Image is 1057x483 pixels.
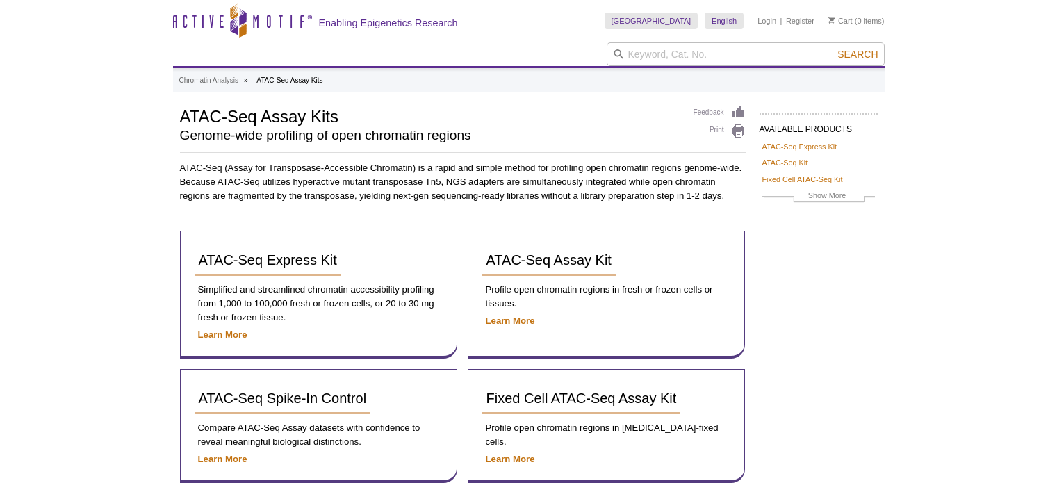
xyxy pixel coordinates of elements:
[195,245,341,276] a: ATAC-Seq Express Kit
[762,140,837,153] a: ATAC-Seq Express Kit
[195,384,371,414] a: ATAC-Seq Spike-In Control
[180,129,680,142] h2: Genome-wide profiling of open chromatin regions
[180,105,680,126] h1: ATAC-Seq Assay Kits
[195,421,443,449] p: Compare ATAC-Seq Assay datasets with confidence to reveal meaningful biological distinctions.
[482,283,730,311] p: Profile open chromatin regions in fresh or frozen cells or tissues.
[195,283,443,325] p: Simplified and streamlined chromatin accessibility profiling from 1,000 to 100,000 fresh or froze...
[828,17,835,24] img: Your Cart
[705,13,744,29] a: English
[757,16,776,26] a: Login
[482,384,681,414] a: Fixed Cell ATAC-Seq Assay Kit
[256,76,322,84] li: ATAC-Seq Assay Kits
[786,16,814,26] a: Register
[199,391,367,406] span: ATAC-Seq Spike-In Control
[199,252,337,268] span: ATAC-Seq Express Kit
[833,48,882,60] button: Search
[198,329,247,340] a: Learn More
[244,76,248,84] li: »
[486,252,612,268] span: ATAC-Seq Assay Kit
[486,454,535,464] a: Learn More
[605,13,698,29] a: [GEOGRAPHIC_DATA]
[837,49,878,60] span: Search
[780,13,782,29] li: |
[486,391,677,406] span: Fixed Cell ATAC-Seq Assay Kit
[760,113,878,138] h2: AVAILABLE PRODUCTS
[762,189,875,205] a: Show More
[828,13,885,29] li: (0 items)
[198,454,247,464] a: Learn More
[694,105,746,120] a: Feedback
[828,16,853,26] a: Cart
[319,17,458,29] h2: Enabling Epigenetics Research
[180,161,746,203] p: ATAC-Seq (Assay for Transposase-Accessible Chromatin) is a rapid and simple method for profiling ...
[607,42,885,66] input: Keyword, Cat. No.
[486,316,535,326] a: Learn More
[762,156,808,169] a: ATAC-Seq Kit
[482,245,616,276] a: ATAC-Seq Assay Kit
[694,124,746,139] a: Print
[179,74,239,87] a: Chromatin Analysis
[482,421,730,449] p: Profile open chromatin regions in [MEDICAL_DATA]-fixed cells.
[762,173,843,186] a: Fixed Cell ATAC-Seq Kit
